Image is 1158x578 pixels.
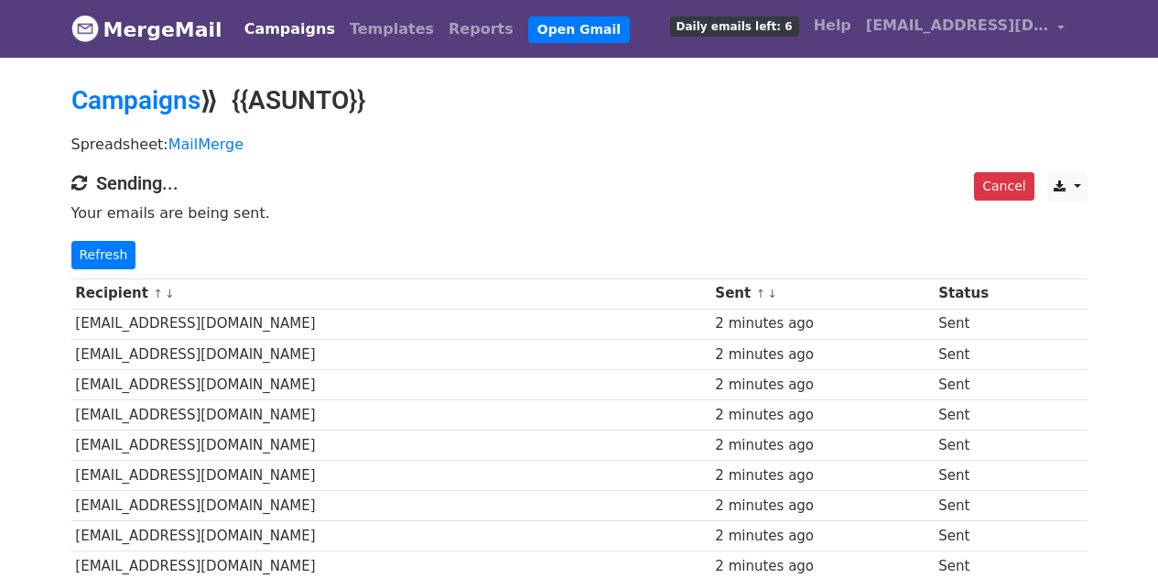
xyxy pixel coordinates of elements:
[71,15,99,42] img: MergeMail logo
[71,309,711,339] td: [EMAIL_ADDRESS][DOMAIN_NAME]
[153,287,163,300] a: ↑
[71,399,711,430] td: [EMAIL_ADDRESS][DOMAIN_NAME]
[934,339,1012,369] td: Sent
[71,241,136,269] a: Refresh
[934,278,1012,309] th: Status
[71,135,1088,154] p: Spreadsheet:
[71,339,711,369] td: [EMAIL_ADDRESS][DOMAIN_NAME]
[165,287,175,300] a: ↓
[715,496,929,517] div: 2 minutes ago
[71,431,711,461] td: [EMAIL_ADDRESS][DOMAIN_NAME]
[237,11,342,48] a: Campaigns
[934,369,1012,399] td: Sent
[806,7,859,44] a: Help
[715,465,929,486] div: 2 minutes ago
[663,7,806,44] a: Daily emails left: 6
[715,344,929,365] div: 2 minutes ago
[342,11,441,48] a: Templates
[670,16,799,37] span: Daily emails left: 6
[715,313,929,334] div: 2 minutes ago
[711,278,935,309] th: Sent
[859,7,1073,50] a: [EMAIL_ADDRESS][DOMAIN_NAME]
[71,203,1088,223] p: Your emails are being sent.
[934,491,1012,521] td: Sent
[866,15,1049,37] span: [EMAIL_ADDRESS][DOMAIN_NAME]
[71,85,1088,116] h2: ⟫ {{ASUNTO}}
[441,11,521,48] a: Reports
[71,461,711,491] td: [EMAIL_ADDRESS][DOMAIN_NAME]
[71,369,711,399] td: [EMAIL_ADDRESS][DOMAIN_NAME]
[974,172,1034,201] a: Cancel
[755,287,765,300] a: ↑
[934,399,1012,430] td: Sent
[71,278,711,309] th: Recipient
[168,136,244,153] a: MailMerge
[715,435,929,456] div: 2 minutes ago
[934,431,1012,461] td: Sent
[71,172,1088,194] h4: Sending...
[934,461,1012,491] td: Sent
[71,10,222,49] a: MergeMail
[71,491,711,521] td: [EMAIL_ADDRESS][DOMAIN_NAME]
[715,526,929,547] div: 2 minutes ago
[715,405,929,426] div: 2 minutes ago
[528,16,630,43] a: Open Gmail
[934,309,1012,339] td: Sent
[71,521,711,551] td: [EMAIL_ADDRESS][DOMAIN_NAME]
[767,287,777,300] a: ↓
[715,556,929,577] div: 2 minutes ago
[934,521,1012,551] td: Sent
[715,375,929,396] div: 2 minutes ago
[71,85,200,115] a: Campaigns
